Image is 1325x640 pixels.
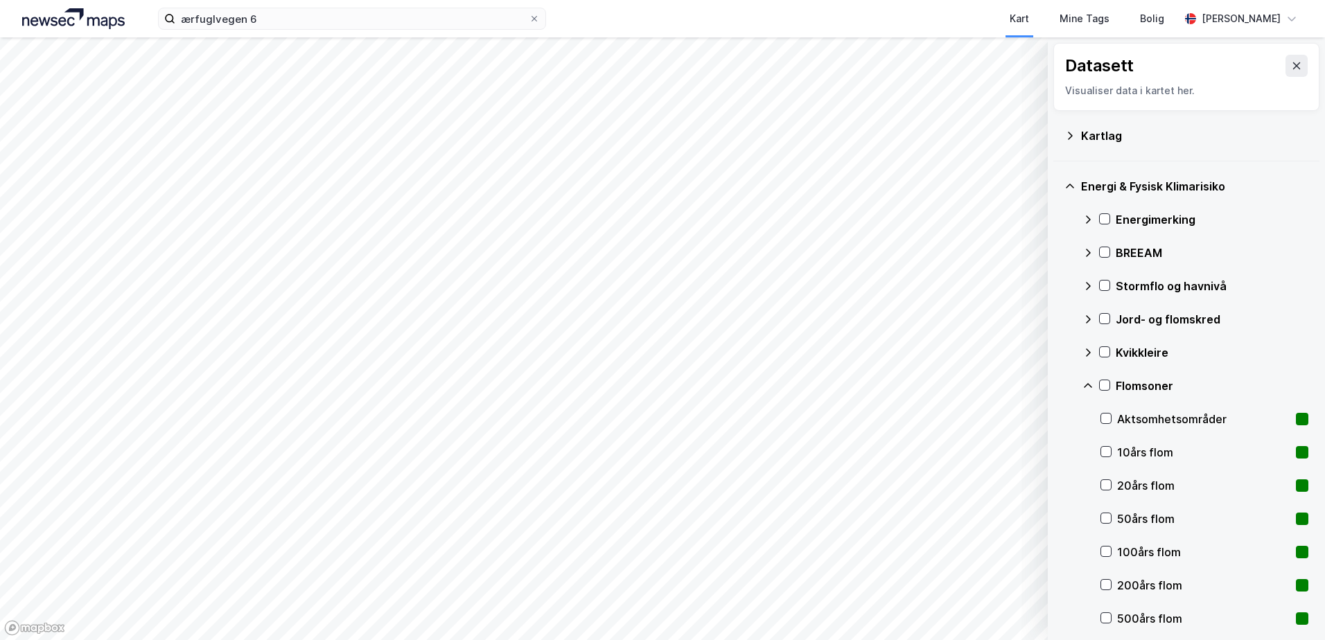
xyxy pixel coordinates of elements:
[1117,577,1290,594] div: 200års flom
[1256,574,1325,640] iframe: Chat Widget
[1065,55,1134,77] div: Datasett
[1117,477,1290,494] div: 20års flom
[1117,544,1290,560] div: 100års flom
[1081,127,1308,144] div: Kartlag
[1202,10,1281,27] div: [PERSON_NAME]
[4,620,65,636] a: Mapbox homepage
[1116,278,1308,294] div: Stormflo og havnivå
[1116,344,1308,361] div: Kvikkleire
[1116,245,1308,261] div: BREEAM
[1117,411,1290,427] div: Aktsomhetsområder
[1140,10,1164,27] div: Bolig
[1117,510,1290,527] div: 50års flom
[1117,444,1290,461] div: 10års flom
[175,8,529,29] input: Søk på adresse, matrikkel, gårdeiere, leietakere eller personer
[1117,610,1290,627] div: 500års flom
[1116,377,1308,394] div: Flomsoner
[1060,10,1109,27] div: Mine Tags
[1116,311,1308,328] div: Jord- og flomskred
[1081,178,1308,195] div: Energi & Fysisk Klimarisiko
[1010,10,1029,27] div: Kart
[1116,211,1308,228] div: Energimerking
[22,8,125,29] img: logo.a4113a55bc3d86da70a041830d287a7e.svg
[1065,82,1308,99] div: Visualiser data i kartet her.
